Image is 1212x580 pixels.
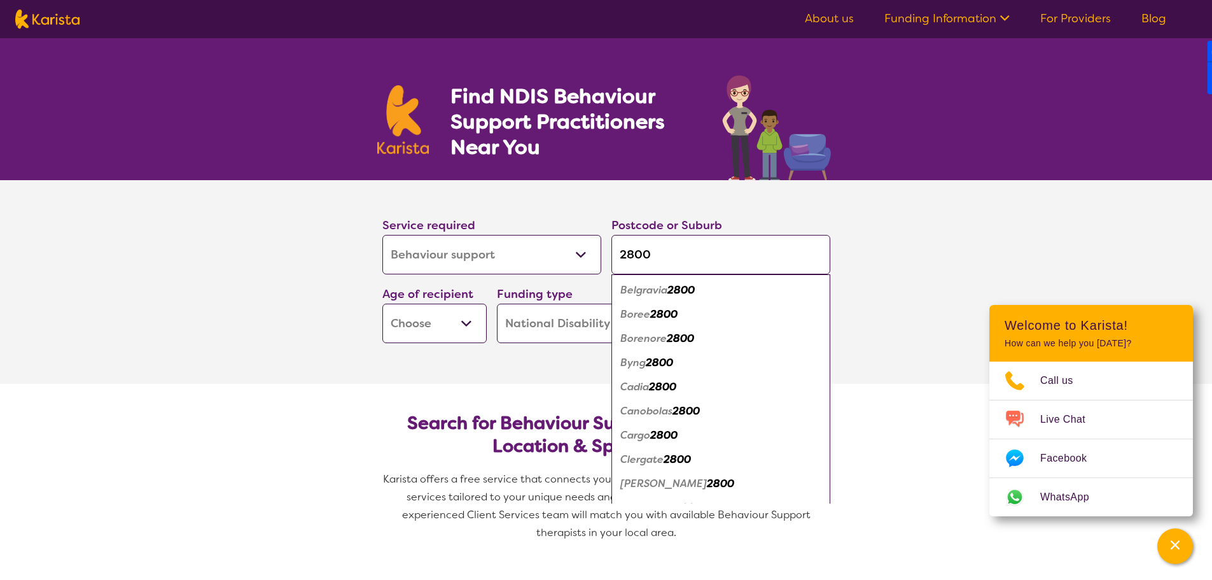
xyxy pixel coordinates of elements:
[646,356,673,369] em: 2800
[719,69,835,180] img: behaviour-support
[377,470,835,542] p: Karista offers a free service that connects you with Behaviour Support and other disability servi...
[1040,488,1104,507] span: WhatsApp
[1157,528,1193,564] button: Channel Menu
[618,423,824,448] div: Cargo 2800
[618,448,824,472] div: Clergate 2800
[664,453,691,466] em: 2800
[382,218,475,233] label: Service required
[1141,11,1166,26] a: Blog
[620,428,650,442] em: Cargo
[620,453,664,466] em: Clergate
[989,362,1193,516] ul: Choose channel
[618,278,824,302] div: Belgravia 2800
[667,283,695,297] em: 2800
[620,332,667,345] em: Borenore
[618,399,824,423] div: Canobolas 2800
[377,85,429,154] img: Karista logo
[1040,449,1102,468] span: Facebook
[1005,318,1178,333] h2: Welcome to Karista!
[707,477,734,490] em: 2800
[1040,410,1101,429] span: Live Chat
[989,305,1193,516] div: Channel Menu
[1040,371,1089,390] span: Call us
[667,332,694,345] em: 2800
[382,286,473,302] label: Age of recipient
[649,380,676,393] em: 2800
[650,428,678,442] em: 2800
[497,286,573,302] label: Funding type
[618,496,824,520] div: Emu Swamp 2800
[672,404,700,418] em: 2800
[618,375,824,399] div: Cadia 2800
[1040,11,1111,26] a: For Providers
[611,235,830,274] input: Type
[681,501,709,514] em: 2800
[618,302,824,327] div: Boree 2800
[450,83,697,160] h1: Find NDIS Behaviour Support Practitioners Near You
[618,351,824,375] div: Byng 2800
[15,10,80,29] img: Karista logo
[620,404,672,418] em: Canobolas
[620,380,649,393] em: Cadia
[620,477,707,490] em: [PERSON_NAME]
[620,308,650,321] em: Boree
[620,501,681,514] em: Emu Swamp
[620,283,667,297] em: Belgravia
[805,11,854,26] a: About us
[393,412,820,458] h2: Search for Behaviour Support Practitioners by Location & Specific Needs
[884,11,1010,26] a: Funding Information
[989,478,1193,516] a: Web link opens in a new tab.
[618,327,824,351] div: Borenore 2800
[1005,338,1178,349] p: How can we help you [DATE]?
[650,308,678,321] em: 2800
[611,218,722,233] label: Postcode or Suburb
[618,472,824,496] div: Clifton Grove 2800
[620,356,646,369] em: Byng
